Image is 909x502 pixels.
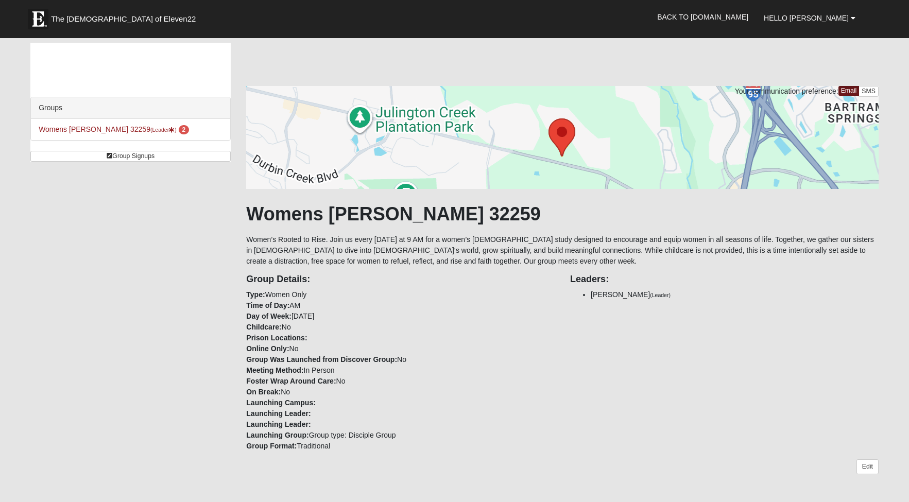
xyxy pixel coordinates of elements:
h4: Group Details: [246,274,555,285]
a: SMS [859,86,879,97]
span: Your communication preference: [735,87,838,95]
img: Eleven22 logo [28,9,48,29]
h4: Leaders: [570,274,879,285]
span: Hello [PERSON_NAME] [764,14,849,22]
strong: Foster Wrap Around Care: [246,377,336,385]
strong: On Break: [246,388,281,396]
span: The [DEMOGRAPHIC_DATA] of Eleven22 [51,14,196,24]
a: Back to [DOMAIN_NAME] [649,4,756,30]
a: Email [838,86,860,96]
a: Group Signups [30,151,231,162]
strong: Prison Locations: [246,334,307,342]
li: [PERSON_NAME] [591,289,879,300]
strong: Time of Day: [246,301,289,309]
a: Hello [PERSON_NAME] [756,5,863,31]
div: Groups [31,97,230,119]
strong: Online Only: [246,344,289,353]
strong: Day of Week: [246,312,291,320]
a: Edit [856,459,879,474]
strong: Launching Group: [246,431,308,439]
a: Womens [PERSON_NAME] 32259(Leader) 2 [39,125,189,133]
small: (Leader ) [150,127,177,133]
span: number of pending members [179,125,190,134]
strong: Group Format: [246,442,297,450]
strong: Launching Leader: [246,420,311,428]
a: The [DEMOGRAPHIC_DATA] of Eleven22 [23,4,229,29]
div: Women Only AM [DATE] No No No In Person No No Group type: Disciple Group Traditional [238,267,562,452]
h1: Womens [PERSON_NAME] 32259 [246,203,879,225]
strong: Group Was Launched from Discover Group: [246,355,397,363]
strong: Launching Campus: [246,399,316,407]
small: (Leader) [650,292,671,298]
strong: Type: [246,290,265,299]
strong: Launching Leader: [246,409,311,418]
strong: Meeting Method: [246,366,303,374]
strong: Childcare: [246,323,281,331]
